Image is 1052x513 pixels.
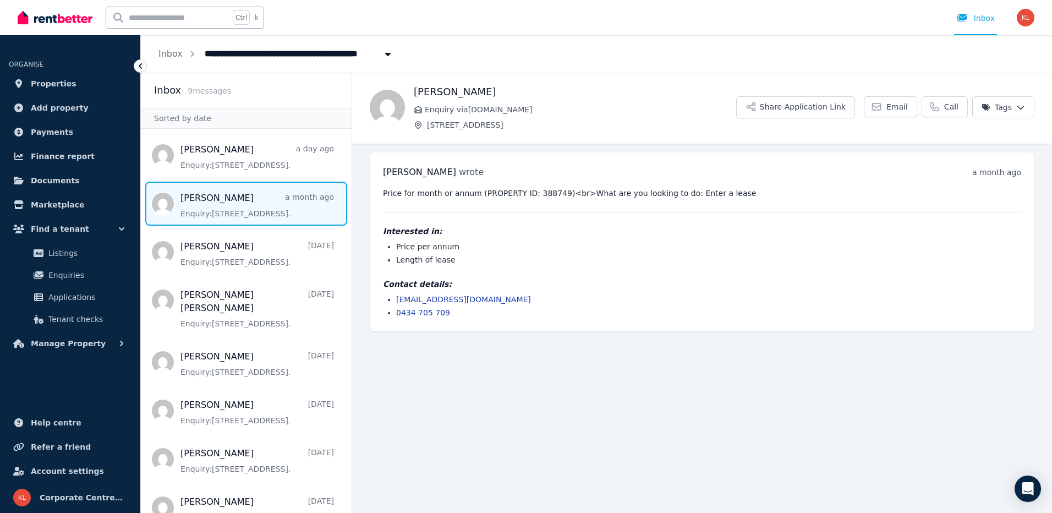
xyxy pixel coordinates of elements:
span: 9 message s [188,86,231,95]
button: Tags [972,96,1034,118]
li: Length of lease [396,254,1021,265]
span: wrote [459,167,484,177]
a: 0434 705 709 [396,308,450,317]
a: Inbox [158,48,183,59]
a: [PERSON_NAME]a month agoEnquiry:[STREET_ADDRESS]. [180,192,334,219]
button: Share Application Link [736,96,855,118]
img: Bishal [370,90,405,125]
a: [PERSON_NAME]a day agoEnquiry:[STREET_ADDRESS]. [180,143,334,171]
button: Manage Property [9,332,131,354]
span: Finance report [31,150,95,163]
span: Find a tenant [31,222,89,236]
div: Open Intercom Messenger [1015,476,1041,502]
span: Ctrl [233,10,250,25]
span: Tenant checks [48,313,123,326]
span: ORGANISE [9,61,43,68]
span: Email [886,101,908,112]
span: k [254,13,258,22]
pre: Price for month or annum (PROPERTY ID: 388749)<br>What are you looking to do: Enter a lease [383,188,1021,199]
h2: Inbox [154,83,181,98]
h1: [PERSON_NAME] [414,84,736,100]
div: Inbox [956,13,995,24]
a: Refer a friend [9,436,131,458]
a: Payments [9,121,131,143]
button: Find a tenant [9,218,131,240]
a: Applications [13,286,127,308]
span: Refer a friend [31,440,91,454]
h4: Interested in: [383,226,1021,237]
span: Corporate Centres [GEOGRAPHIC_DATA] [40,491,127,504]
a: Help centre [9,412,131,434]
span: Applications [48,291,123,304]
a: [PERSON_NAME][DATE]Enquiry:[STREET_ADDRESS]. [180,350,334,378]
span: Add property [31,101,89,114]
span: Marketplace [31,198,84,211]
a: Finance report [9,145,131,167]
span: Manage Property [31,337,106,350]
a: [EMAIL_ADDRESS][DOMAIN_NAME] [396,295,531,304]
a: Account settings [9,460,131,482]
a: Tenant checks [13,308,127,330]
a: Listings [13,242,127,264]
a: Marketplace [9,194,131,216]
span: Listings [48,247,123,260]
a: Email [864,96,917,117]
span: Documents [31,174,80,187]
span: Enquiries [48,269,123,282]
a: Add property [9,97,131,119]
img: RentBetter [18,9,92,26]
span: [PERSON_NAME] [383,167,456,177]
a: [PERSON_NAME] [PERSON_NAME][DATE]Enquiry:[STREET_ADDRESS]. [180,288,334,329]
time: a month ago [972,168,1021,177]
div: Sorted by date [141,108,352,129]
span: Tags [982,102,1012,113]
a: [PERSON_NAME][DATE]Enquiry:[STREET_ADDRESS]. [180,399,334,426]
span: Enquiry via [DOMAIN_NAME] [425,104,736,115]
a: [PERSON_NAME][DATE]Enquiry:[STREET_ADDRESS]. [180,447,334,474]
img: Corporate Centres Tasmania [13,489,31,506]
img: Corporate Centres Tasmania [1017,9,1034,26]
span: Payments [31,125,73,139]
a: Enquiries [13,264,127,286]
span: Help centre [31,416,81,429]
nav: Breadcrumb [141,35,411,73]
h4: Contact details: [383,279,1021,290]
a: Call [922,96,968,117]
span: [STREET_ADDRESS] [427,119,736,130]
span: Call [944,101,958,112]
li: Price per annum [396,241,1021,252]
span: Account settings [31,465,104,478]
a: Properties [9,73,131,95]
a: Documents [9,170,131,192]
a: [PERSON_NAME][DATE]Enquiry:[STREET_ADDRESS]. [180,240,334,268]
span: Properties [31,77,76,90]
